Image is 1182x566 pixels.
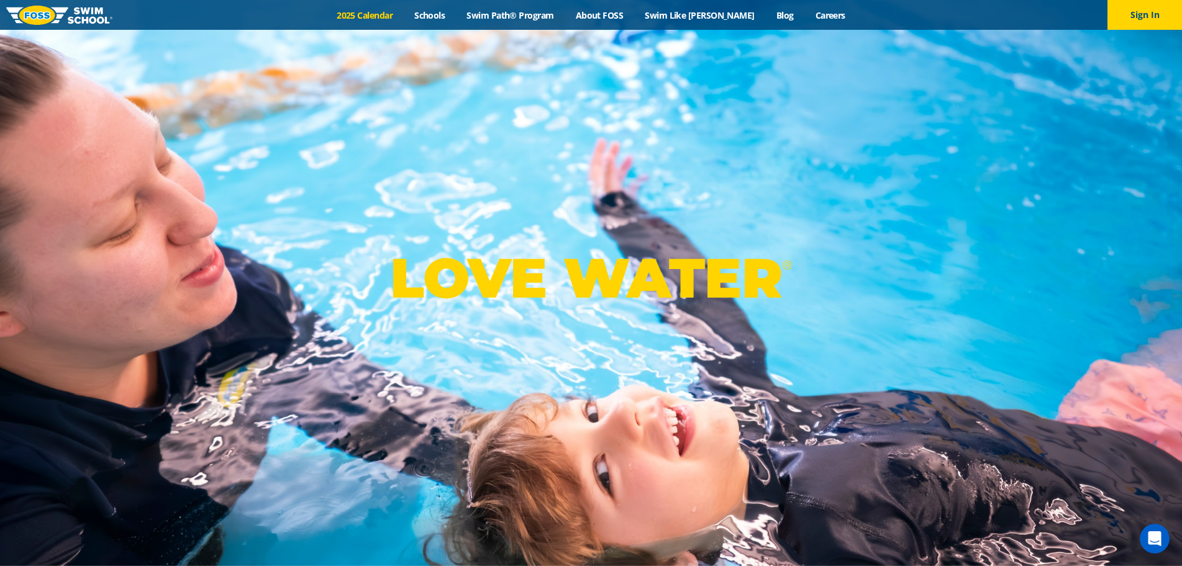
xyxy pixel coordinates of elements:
[765,9,804,21] a: Blog
[456,9,565,21] a: Swim Path® Program
[565,9,634,21] a: About FOSS
[404,9,456,21] a: Schools
[6,6,112,25] img: FOSS Swim School Logo
[804,9,856,21] a: Careers
[326,9,404,21] a: 2025 Calendar
[782,257,792,273] sup: ®
[634,9,766,21] a: Swim Like [PERSON_NAME]
[1140,524,1170,554] iframe: Intercom live chat
[390,245,792,311] p: LOVE WATER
